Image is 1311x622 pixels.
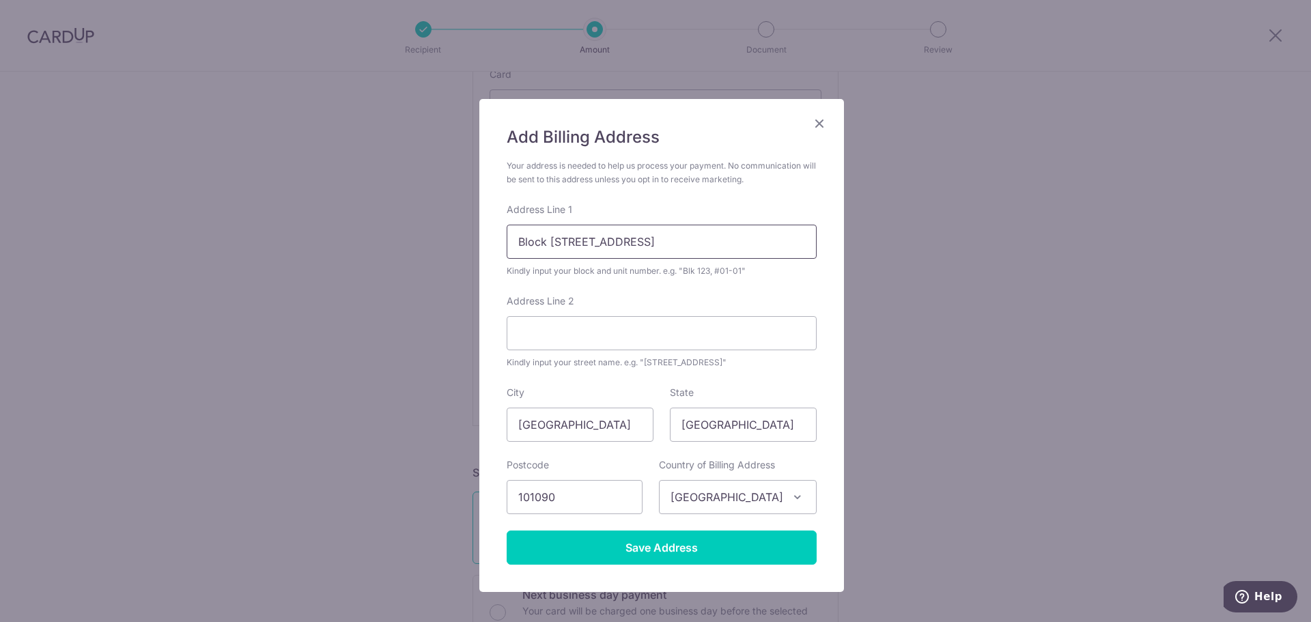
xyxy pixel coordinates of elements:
[507,356,817,369] div: Kindly input your street name. e.g. "[STREET_ADDRESS]"
[507,203,572,216] label: Address Line 1
[659,480,817,514] span: Singapore
[670,386,694,399] label: State
[507,458,549,472] label: Postcode
[507,294,574,308] label: Address Line 2
[660,481,816,513] span: Singapore
[507,386,524,399] label: City
[1224,581,1297,615] iframe: Opens a widget where you can find more information
[659,458,775,472] label: Country of Billing Address
[811,115,828,132] button: Close
[507,531,817,565] input: Save Address
[507,126,817,148] h5: Add Billing Address
[507,264,817,278] div: Kindly input your block and unit number. e.g. "Blk 123, #01-01"
[507,159,817,186] div: Your address is needed to help us process your payment. No communication will be sent to this add...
